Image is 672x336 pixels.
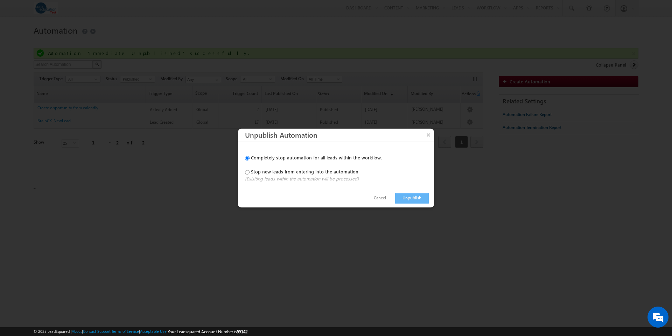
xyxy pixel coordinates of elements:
button: × [423,129,434,141]
span: © 2025 LeadSquared | | | | | [34,328,247,335]
img: d_60004797649_company_0_60004797649 [12,37,29,46]
a: Acceptable Use [140,329,167,334]
h3: Unpublish Automation [245,129,434,141]
div: Chat with us now [36,37,118,46]
button: Unpublish [395,193,429,204]
a: Terms of Service [112,329,139,334]
button: Cancel [367,193,393,203]
div: _ [34,23,638,198]
textarea: Type your message and hit 'Enter' [9,65,128,210]
div: Minimize live chat window [115,4,132,20]
label: Completely stop automation for all leads within the workflow. [251,155,382,160]
em: Start Chat [95,216,127,225]
label: (Exisiting leads within the automation will be processed) [245,176,429,182]
a: Contact Support [83,329,111,334]
span: 55142 [237,329,247,334]
span: Your Leadsquared Account Number is [168,329,247,334]
label: Stop new leads from entering into the automation [251,169,358,174]
a: About [72,329,82,334]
